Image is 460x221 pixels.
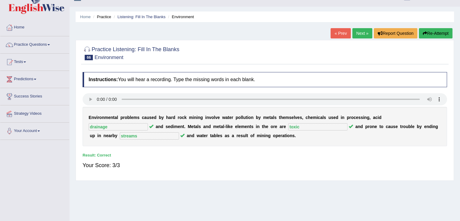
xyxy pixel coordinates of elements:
b: a [187,133,189,138]
li: Practice [92,14,111,20]
b: t [246,115,247,120]
b: e [229,115,232,120]
b: i [256,124,257,129]
b: o [179,115,182,120]
b: m [213,124,217,129]
b: i [341,115,342,120]
b: n [99,133,101,138]
b: a [373,115,375,120]
b: n [266,133,268,138]
b: n [358,124,360,129]
b: c [182,115,184,120]
div: Result: [83,152,447,158]
b: e [266,124,268,129]
b: a [320,115,323,120]
b: e [191,124,194,129]
b: n [158,124,161,129]
b: l [245,133,246,138]
b: m [104,115,108,120]
b: s [324,115,326,120]
b: , [302,115,303,120]
b: r [206,133,207,138]
b: e [152,115,154,120]
b: r [349,115,351,120]
b: l [130,115,131,120]
b: s [358,115,361,120]
b: n [194,115,197,120]
b: r [401,124,403,129]
b: n [433,124,436,129]
b: o [273,133,276,138]
a: Next » [352,28,372,38]
a: Your Account [0,123,69,138]
b: c [318,115,320,120]
b: r [98,115,99,120]
b: s [240,133,243,138]
b: n [198,115,201,120]
b: i [378,115,379,120]
b: M [188,124,191,129]
b: e [375,124,377,129]
b: n [189,133,192,138]
b: t [269,115,271,120]
b: o [250,133,253,138]
b: e [424,124,426,129]
b: t [183,124,184,129]
b: e [217,133,220,138]
b: i [247,115,248,120]
b: a [108,133,111,138]
small: Environment [94,54,123,60]
a: Home [0,19,69,34]
b: w [197,133,200,138]
b: g [367,115,370,120]
b: e [238,133,240,138]
input: blank [288,123,347,130]
b: p [347,115,350,120]
b: e [108,115,111,120]
b: l [197,124,199,129]
a: « Prev [331,28,351,38]
b: h [166,115,169,120]
b: o [248,115,251,120]
b: e [297,115,300,120]
b: i [286,133,287,138]
b: n [110,115,113,120]
b: m [263,115,267,120]
b: m [241,124,245,129]
b: r [273,124,275,129]
b: l [117,115,118,120]
b: a [200,133,202,138]
b: e [333,115,336,120]
b: t [285,133,286,138]
b: n [372,124,375,129]
b: e [217,124,219,129]
b: a [225,115,228,120]
b: e [204,133,206,138]
b: s [220,133,222,138]
b: e [412,124,414,129]
b: a [282,133,285,138]
b: a [232,133,234,138]
b: a [156,124,158,129]
b: o [211,115,214,120]
b: s [289,115,292,120]
b: p [365,124,368,129]
b: c [354,115,356,120]
b: b [113,133,115,138]
b: k [184,115,187,120]
b: , [369,115,370,120]
b: o [238,115,241,120]
b: y [419,124,422,129]
a: Success Stories [0,88,69,103]
b: e [217,115,220,120]
b: u [90,133,93,138]
b: s [274,115,277,120]
b: p [120,115,123,120]
b: l [223,124,224,129]
b: l [241,115,242,120]
b: e [356,115,358,120]
b: n [364,115,367,120]
b: o [99,115,102,120]
b: n [290,133,292,138]
b: d [154,115,157,120]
